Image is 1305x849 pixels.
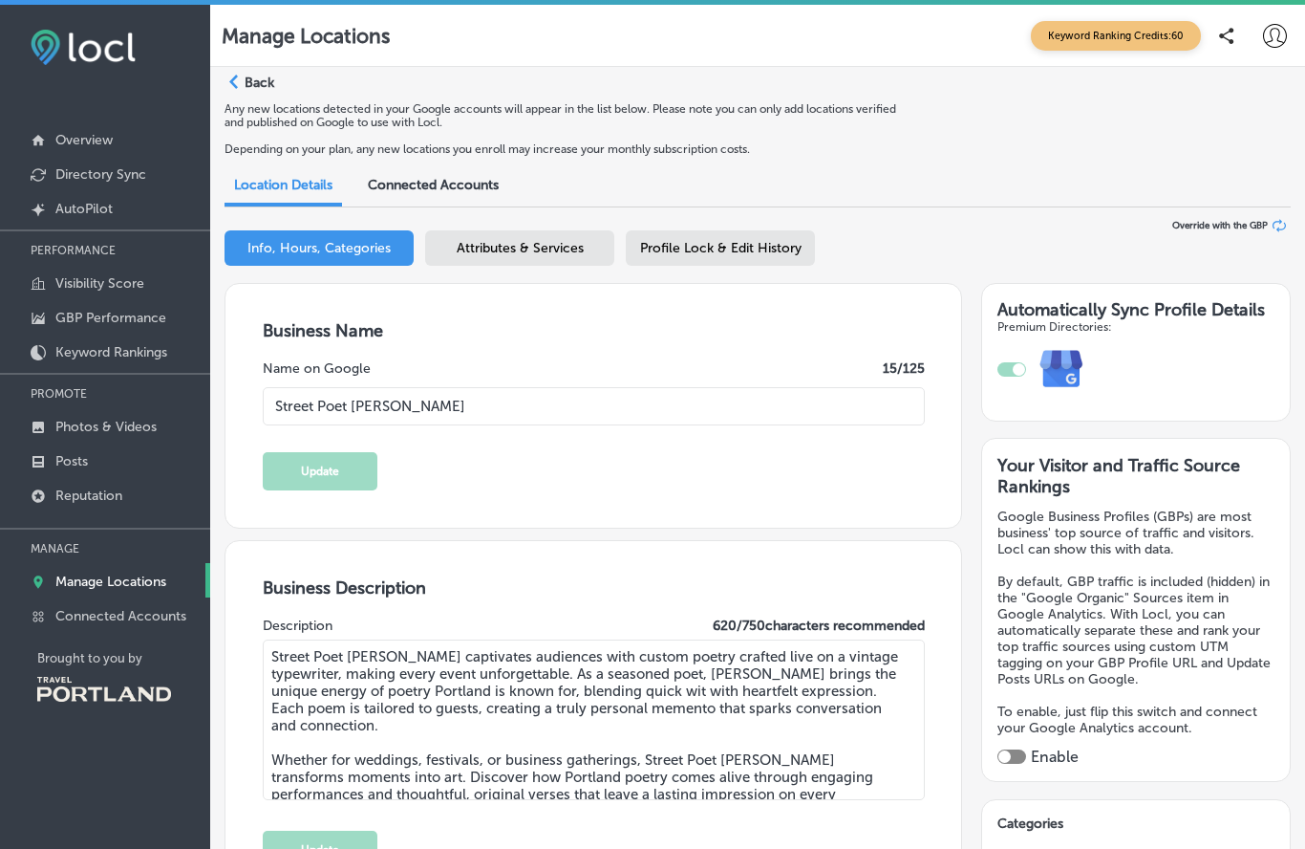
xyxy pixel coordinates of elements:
p: Any new locations detected in your Google accounts will appear in the list below. Please note you... [225,102,917,129]
p: Google Business Profiles (GBPs) are most business' top source of traffic and visitors. Locl can s... [997,509,1273,557]
label: Description [263,618,332,634]
span: Keyword Ranking Credits: 60 [1031,21,1201,51]
p: AutoPilot [55,201,113,217]
input: Enter Location Name [263,387,925,425]
span: Location Details [234,177,332,193]
img: e7ababfa220611ac49bdb491a11684a6.png [1026,334,1098,405]
span: Profile Lock & Edit History [640,240,802,256]
p: Back [245,75,274,91]
p: Photos & Videos [55,419,157,435]
span: Info, Hours, Categories [247,240,391,256]
p: Connected Accounts [55,608,186,624]
h3: Categories [997,816,1274,838]
p: Overview [55,132,113,148]
label: 620 / 750 characters recommended [713,618,925,634]
p: Brought to you by [37,651,210,665]
p: Directory Sync [55,166,146,183]
p: Visibility Score [55,275,144,292]
label: Enable [1031,748,1079,766]
label: Name on Google [263,360,371,377]
img: Travel Portland [37,677,171,702]
h3: Business Description [263,577,925,599]
span: Override with the GBP [1172,220,1268,231]
h3: Automatically Sync Profile Details [997,299,1274,320]
label: 15 /125 [883,360,925,377]
p: Keyword Rankings [55,344,167,360]
textarea: Street Poet [PERSON_NAME] captivates audiences with custom poetry crafted live on a vintage typew... [263,640,925,800]
h4: Premium Directories: [997,320,1274,334]
p: By default, GBP traffic is included (hidden) in the "Google Organic" Sources item in Google Analy... [997,574,1273,687]
button: Update [263,452,377,490]
span: Connected Accounts [368,177,499,193]
h3: Your Visitor and Traffic Source Rankings [997,455,1273,497]
p: Depending on your plan, any new locations you enroll may increase your monthly subscription costs. [225,142,917,156]
p: Posts [55,453,88,469]
p: GBP Performance [55,310,166,326]
h3: Business Name [263,320,925,341]
span: Attributes & Services [457,240,584,256]
p: To enable, just flip this switch and connect your Google Analytics account. [997,704,1273,736]
p: Reputation [55,488,122,504]
p: Manage Locations [222,24,390,48]
img: fda3e92497d09a02dc62c9cd864e3231.png [31,30,136,65]
p: Manage Locations [55,574,166,590]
